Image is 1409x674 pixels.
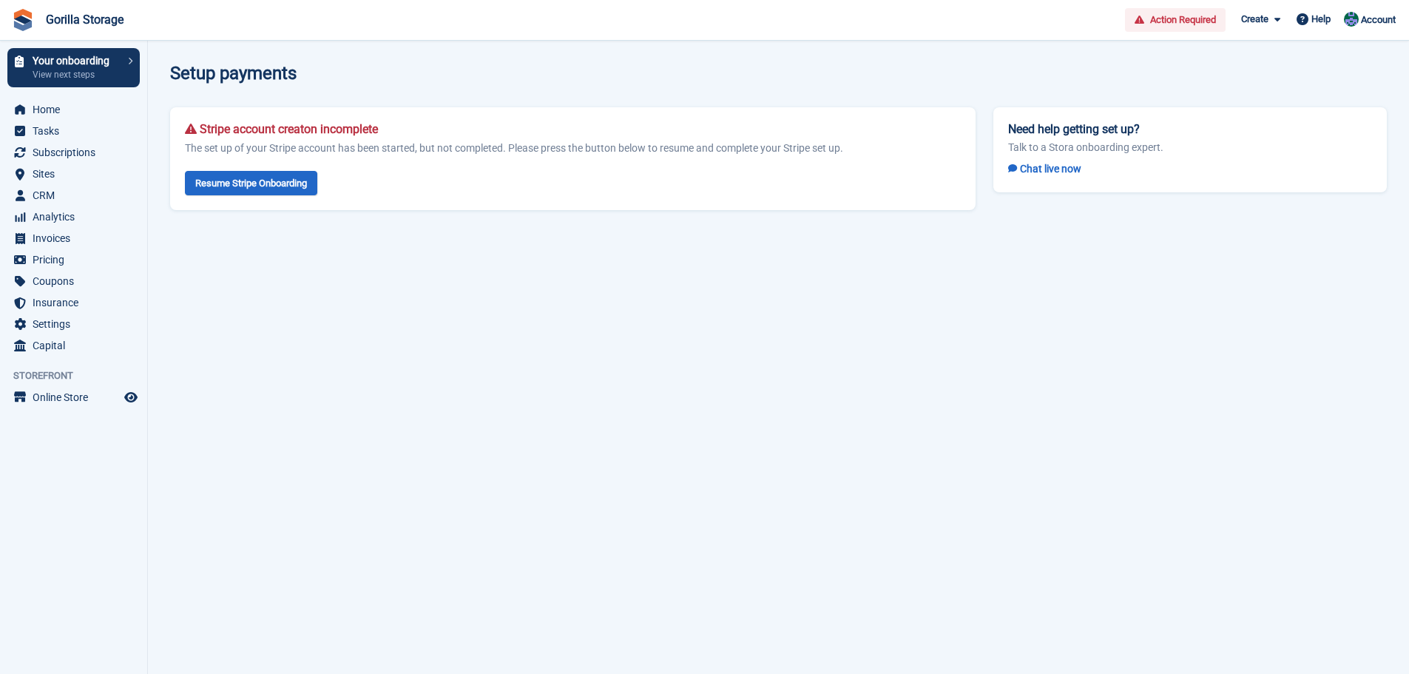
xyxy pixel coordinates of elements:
[1344,12,1359,27] img: Leesha Sutherland
[1008,160,1093,178] a: Chat live now
[1361,13,1396,27] span: Account
[33,314,121,334] span: Settings
[40,7,129,33] a: Gorilla Storage
[185,141,961,156] p: The set up of your Stripe account has been started, but not completed. Please press the button be...
[7,228,140,249] a: menu
[33,99,121,120] span: Home
[7,387,140,408] a: menu
[1008,122,1372,136] h2: Need help getting set up?
[1241,12,1268,27] span: Create
[1008,141,1372,154] p: Talk to a Stora onboarding expert.
[33,55,121,66] p: Your onboarding
[33,271,121,291] span: Coupons
[33,292,121,313] span: Insurance
[33,228,121,249] span: Invoices
[170,64,297,84] h1: Setup payments
[7,99,140,120] a: menu
[33,142,121,163] span: Subscriptions
[33,121,121,141] span: Tasks
[7,314,140,334] a: menu
[185,122,961,136] h2: Stripe account creaton incomplete
[7,164,140,184] a: menu
[1008,163,1081,175] span: Chat live now
[1311,12,1331,27] span: Help
[33,249,121,270] span: Pricing
[12,9,34,31] img: stora-icon-8386f47178a22dfd0bd8f6a31ec36ba5ce8667c1dd55bd0f319d3a0aa187defe.svg
[33,387,121,408] span: Online Store
[7,292,140,313] a: menu
[33,68,121,81] p: View next steps
[185,171,317,195] a: Resume Stripe Onboarding
[7,48,140,87] a: Your onboarding View next steps
[7,206,140,227] a: menu
[7,142,140,163] a: menu
[7,335,140,356] a: menu
[33,335,121,356] span: Capital
[7,185,140,206] a: menu
[1150,13,1216,27] span: Action Required
[33,206,121,227] span: Analytics
[122,388,140,406] a: Preview store
[1125,8,1226,33] a: Action Required
[33,164,121,184] span: Sites
[7,121,140,141] a: menu
[7,249,140,270] a: menu
[13,368,147,383] span: Storefront
[7,271,140,291] a: menu
[33,185,121,206] span: CRM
